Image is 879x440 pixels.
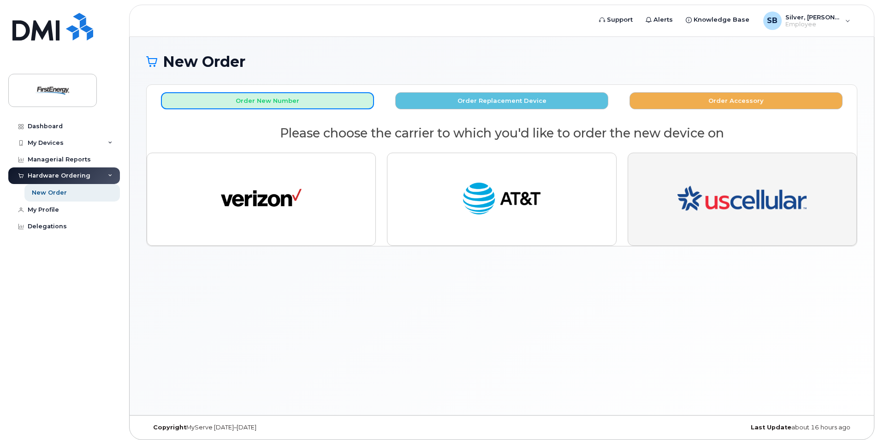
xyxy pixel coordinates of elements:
[630,92,843,109] button: Order Accessory
[221,178,302,220] img: verizon-ab2890fd1dd4a6c9cf5f392cd2db4626a3dae38ee8226e09bcb5c993c4c79f81.png
[153,424,186,431] strong: Copyright
[161,92,374,109] button: Order New Number
[461,178,542,220] img: at_t-fb3d24644a45acc70fc72cc47ce214d34099dfd970ee3ae2334e4251f9d920fd.png
[620,424,857,431] div: about 16 hours ago
[395,92,608,109] button: Order Replacement Device
[147,126,857,140] h2: Please choose the carrier to which you'd like to order the new device on
[839,400,872,433] iframe: Messenger Launcher
[146,54,857,70] h1: New Order
[146,424,383,431] div: MyServe [DATE]–[DATE]
[677,161,807,238] img: us-53c3169632288c49726f5d6ca51166ebf3163dd413c8a1bd00aedf0ff3a7123e.png
[751,424,791,431] strong: Last Update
